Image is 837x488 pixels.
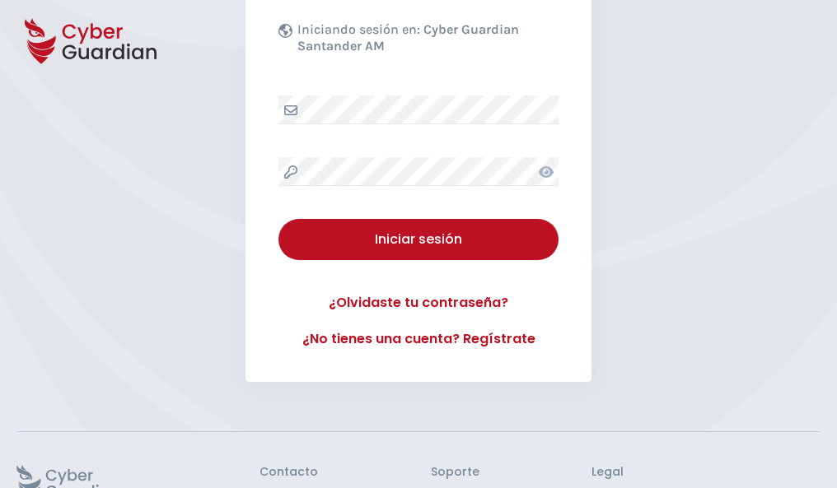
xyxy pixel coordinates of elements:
h3: Soporte [431,465,479,480]
h3: Contacto [260,465,318,480]
div: Iniciar sesión [291,230,546,249]
button: Iniciar sesión [278,219,559,260]
a: ¿No tienes una cuenta? Regístrate [278,329,559,349]
h3: Legal [592,465,821,480]
a: ¿Olvidaste tu contraseña? [278,293,559,313]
